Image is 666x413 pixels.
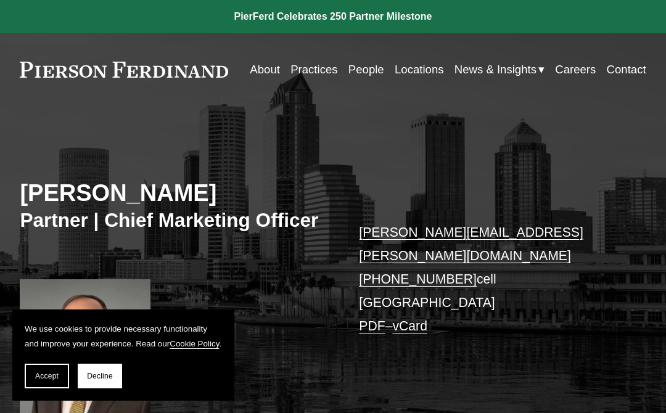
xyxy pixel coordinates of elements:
[25,322,222,351] p: We use cookies to provide necessary functionality and improve your experience. Read our .
[25,364,69,388] button: Accept
[607,58,646,81] a: Contact
[250,58,280,81] a: About
[359,272,477,286] a: [PHONE_NUMBER]
[78,364,122,388] button: Decline
[87,372,113,380] span: Decline
[290,58,337,81] a: Practices
[20,179,333,207] h2: [PERSON_NAME]
[454,59,536,80] span: News & Insights
[392,319,427,333] a: vCard
[359,319,385,333] a: PDF
[395,58,444,81] a: Locations
[20,208,333,232] h3: Partner | Chief Marketing Officer
[555,58,596,81] a: Careers
[170,339,219,348] a: Cookie Policy
[359,225,583,263] a: [PERSON_NAME][EMAIL_ADDRESS][PERSON_NAME][DOMAIN_NAME]
[359,221,620,338] p: cell [GEOGRAPHIC_DATA] –
[12,309,234,401] section: Cookie banner
[454,58,545,81] a: folder dropdown
[348,58,384,81] a: People
[35,372,59,380] span: Accept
